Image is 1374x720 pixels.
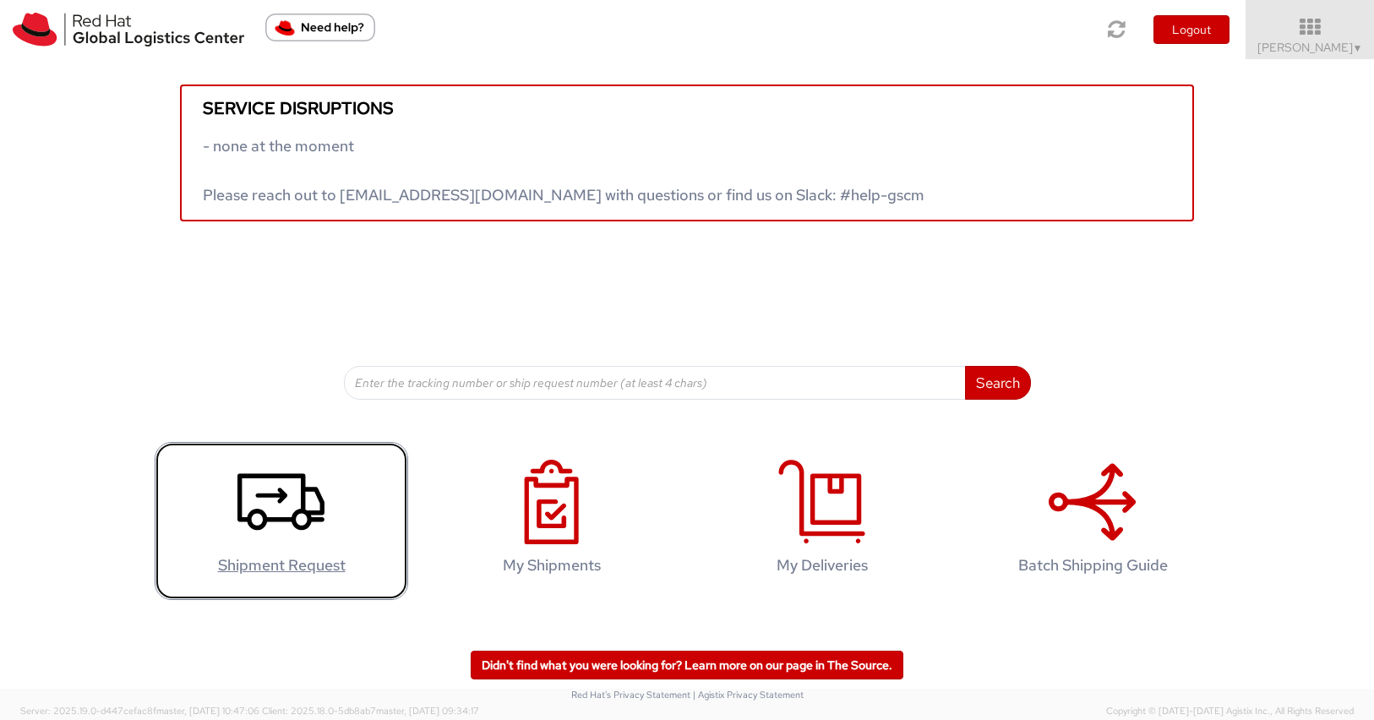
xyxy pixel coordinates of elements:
span: Server: 2025.19.0-d447cefac8f [20,705,259,717]
a: My Deliveries [695,442,949,600]
img: rh-logistics-00dfa346123c4ec078e1.svg [13,13,244,46]
h4: Batch Shipping Guide [984,557,1202,574]
h5: Service disruptions [203,99,1171,117]
a: My Shipments [425,442,679,600]
a: | Agistix Privacy Statement [693,689,804,701]
span: master, [DATE] 09:34:17 [376,705,479,717]
a: Red Hat's Privacy Statement [571,689,690,701]
h4: My Deliveries [713,557,931,574]
input: Enter the tracking number or ship request number (at least 4 chars) [344,366,966,400]
span: ▼ [1353,41,1363,55]
span: master, [DATE] 10:47:06 [156,705,259,717]
button: Logout [1153,15,1230,44]
button: Search [965,366,1031,400]
h4: My Shipments [443,557,661,574]
span: [PERSON_NAME] [1257,40,1363,55]
span: Client: 2025.18.0-5db8ab7 [262,705,479,717]
h4: Shipment Request [172,557,390,574]
span: - none at the moment Please reach out to [EMAIL_ADDRESS][DOMAIN_NAME] with questions or find us o... [203,136,924,205]
span: Copyright © [DATE]-[DATE] Agistix Inc., All Rights Reserved [1106,705,1354,718]
a: Didn't find what you were looking for? Learn more on our page in The Source. [471,651,903,679]
a: Shipment Request [155,442,408,600]
a: Service disruptions - none at the moment Please reach out to [EMAIL_ADDRESS][DOMAIN_NAME] with qu... [180,85,1194,221]
a: Batch Shipping Guide [966,442,1219,600]
button: Need help? [265,14,375,41]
